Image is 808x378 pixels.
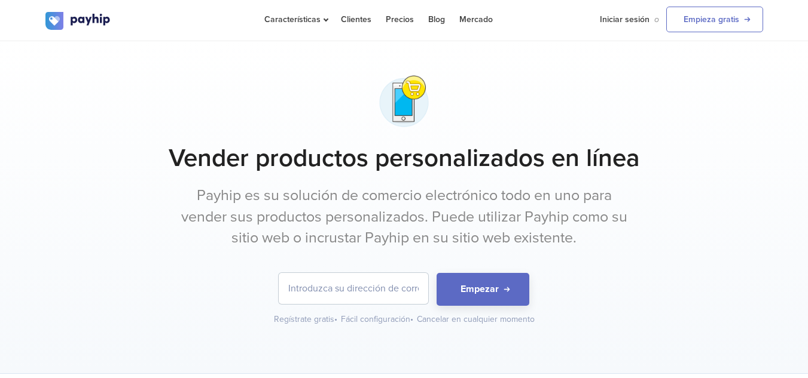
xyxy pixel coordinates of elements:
div: Regístrate gratis [274,314,339,325]
p: Payhip es su solución de comercio electrónico todo en uno para vender sus productos personalizado... [180,185,629,249]
a: Empieza gratis [666,7,763,32]
input: Introduzca su dirección de correo electrónico [279,273,428,304]
div: Fácil configuración [341,314,414,325]
span: Características [264,14,327,24]
div: Cancelar en cualquier momento [417,314,535,325]
img: phone-app-shop-1-gjgog5l6q35667je1tgaw7.png [374,71,434,131]
h1: Vender productos personalizados en línea [45,143,763,173]
span: • [410,314,413,324]
button: Empezar [437,273,529,306]
span: • [334,314,337,324]
img: logo.svg [45,12,111,30]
